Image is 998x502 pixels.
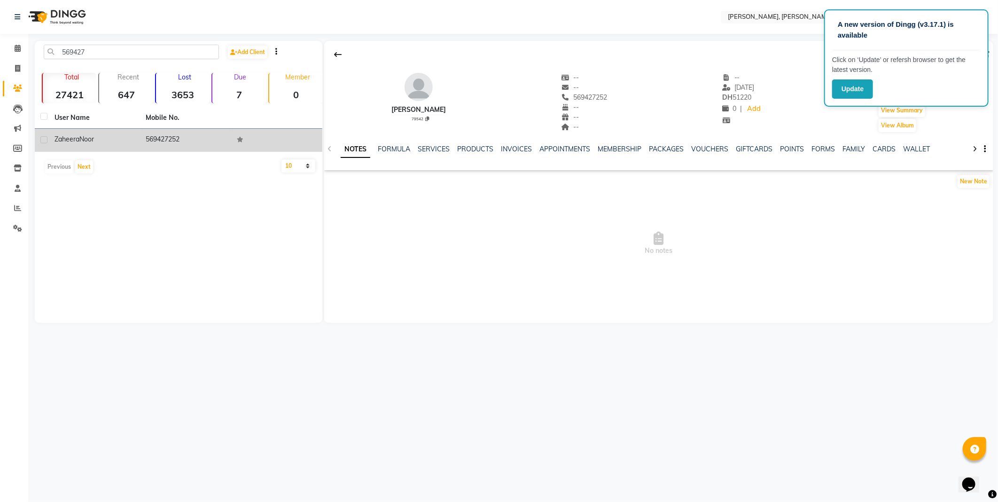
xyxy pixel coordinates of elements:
span: | [740,104,742,114]
span: -- [561,123,579,131]
a: PRODUCTS [457,145,493,153]
span: No notes [324,196,993,290]
a: FORMS [811,145,835,153]
p: Total [47,73,96,81]
span: 569427252 [561,93,607,102]
iframe: chat widget [959,464,989,493]
a: SERVICES [418,145,450,153]
th: User Name [49,107,140,129]
span: -- [561,103,579,111]
a: MEMBERSHIP [598,145,641,153]
button: Next [75,160,93,173]
img: avatar [405,73,433,101]
strong: 3653 [156,89,210,101]
strong: 7 [212,89,266,101]
strong: 27421 [43,89,96,101]
a: PACKAGES [649,145,684,153]
button: New Note [958,175,990,188]
span: -- [561,83,579,92]
p: Due [214,73,266,81]
img: logo [24,4,88,30]
span: Zaheera [55,135,79,143]
td: 569427252 [140,129,231,152]
a: Add Client [228,46,267,59]
span: DH [722,93,733,102]
span: [DATE] [722,83,755,92]
a: FORMULA [378,145,410,153]
div: 79542 [395,115,446,122]
a: WALLET [903,145,930,153]
span: Noor [79,135,94,143]
p: Click on ‘Update’ or refersh browser to get the latest version. [832,55,981,75]
span: 51220 [722,93,751,102]
input: Search by Name/Mobile/Email/Code [44,45,219,59]
a: NOTES [341,141,370,158]
a: APPOINTMENTS [539,145,590,153]
a: GIFTCARDS [736,145,772,153]
p: Lost [160,73,210,81]
p: Member [273,73,323,81]
a: Add [746,102,762,116]
button: View Summary [879,104,925,117]
a: INVOICES [501,145,532,153]
span: 0 [722,104,736,113]
a: CARDS [873,145,896,153]
button: View Album [879,119,916,132]
span: -- [561,113,579,121]
span: -- [561,73,579,82]
a: POINTS [780,145,804,153]
button: Update [832,79,873,99]
div: Back to Client [328,46,348,63]
span: -- [722,73,740,82]
th: Mobile No. [140,107,231,129]
div: [PERSON_NAME] [391,105,446,115]
p: A new version of Dingg (v3.17.1) is available [838,19,975,40]
p: Recent [103,73,153,81]
a: FAMILY [842,145,865,153]
a: VOUCHERS [691,145,728,153]
strong: 647 [99,89,153,101]
strong: 0 [269,89,323,101]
